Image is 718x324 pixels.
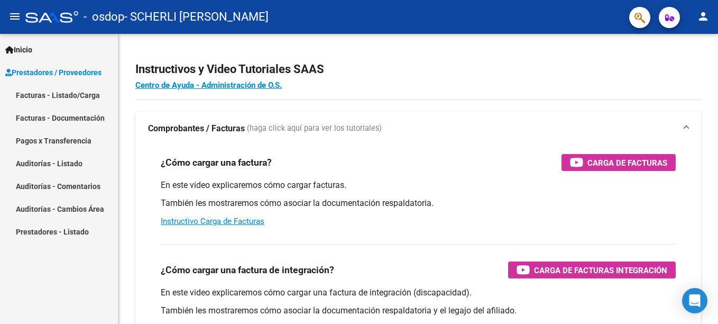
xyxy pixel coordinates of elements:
[247,123,382,134] span: (haga click aquí para ver los tutoriales)
[161,263,334,277] h3: ¿Cómo cargar una factura de integración?
[148,123,245,134] strong: Comprobantes / Facturas
[124,5,269,29] span: - SCHERLI [PERSON_NAME]
[161,287,676,299] p: En este video explicaremos cómo cargar una factura de integración (discapacidad).
[587,156,667,169] span: Carga de Facturas
[135,80,282,90] a: Centro de Ayuda - Administración de O.S.
[534,264,667,277] span: Carga de Facturas Integración
[135,112,701,146] mat-expansion-panel-header: Comprobantes / Facturas (haga click aquí para ver los tutoriales)
[161,155,272,170] h3: ¿Cómo cargar una factura?
[5,44,32,56] span: Inicio
[8,10,21,23] mat-icon: menu
[84,5,124,29] span: - osdop
[161,217,264,226] a: Instructivo Carga de Facturas
[161,305,676,317] p: También les mostraremos cómo asociar la documentación respaldatoria y el legajo del afiliado.
[697,10,710,23] mat-icon: person
[5,67,102,78] span: Prestadores / Proveedores
[682,288,707,313] div: Open Intercom Messenger
[561,154,676,171] button: Carga de Facturas
[508,262,676,278] button: Carga de Facturas Integración
[161,179,676,191] p: En este video explicaremos cómo cargar facturas.
[135,59,701,79] h2: Instructivos y Video Tutoriales SAAS
[161,197,676,209] p: También les mostraremos cómo asociar la documentación respaldatoria.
